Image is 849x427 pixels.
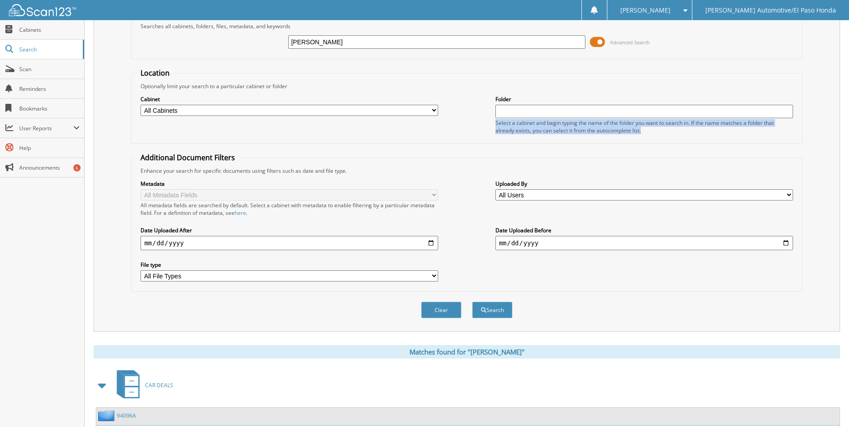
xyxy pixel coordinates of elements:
div: 6 [73,164,81,171]
label: Folder [495,95,793,103]
label: Date Uploaded Before [495,226,793,234]
label: Metadata [141,180,438,188]
span: CAR DEALS [145,381,173,389]
span: Announcements [19,164,80,171]
input: start [141,236,438,250]
span: Advanced Search [610,39,650,46]
div: Enhance your search for specific documents using filters such as date and file type. [136,167,797,175]
div: Searches all cabinets, folders, files, metadata, and keywords [136,22,797,30]
div: Select a cabinet and begin typing the name of the folder you want to search in. If the name match... [495,119,793,134]
img: folder2.png [98,410,117,421]
span: Search [19,46,78,53]
a: CAR DEALS [111,367,173,403]
span: Help [19,144,80,152]
span: Reminders [19,85,80,93]
label: Date Uploaded After [141,226,438,234]
img: scan123-logo-white.svg [9,4,76,16]
label: Cabinet [141,95,438,103]
a: 94096A [117,412,136,419]
label: Uploaded By [495,180,793,188]
label: File type [141,261,438,269]
div: All metadata fields are searched by default. Select a cabinet with metadata to enable filtering b... [141,201,438,217]
span: [PERSON_NAME] [620,8,670,13]
legend: Additional Document Filters [136,153,239,162]
button: Clear [421,302,461,318]
legend: Location [136,68,174,78]
div: Optionally limit your search to a particular cabinet or folder [136,82,797,90]
input: end [495,236,793,250]
span: Bookmarks [19,105,80,112]
span: Scan [19,65,80,73]
iframe: Chat Widget [804,384,849,427]
span: [PERSON_NAME] Automotive/El Paso Honda [705,8,836,13]
span: Cabinets [19,26,80,34]
span: User Reports [19,124,73,132]
div: Matches found for "[PERSON_NAME]" [94,345,840,359]
button: Search [472,302,512,318]
a: here [235,209,246,217]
